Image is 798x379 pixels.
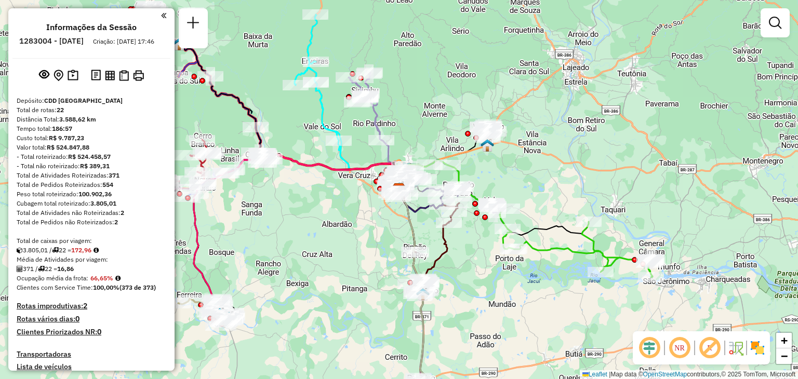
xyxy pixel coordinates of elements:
[17,105,166,115] div: Total de rotas:
[68,153,111,160] strong: R$ 524.458,57
[204,298,230,308] div: Atividade não roteirizada - CASTRO
[59,115,96,123] strong: 3.588,62 km
[17,180,166,189] div: Total de Pedidos Roteirizados:
[131,68,146,83] button: Imprimir Rotas
[52,247,59,253] i: Total de rotas
[609,371,610,378] span: |
[75,314,79,323] strong: 0
[17,96,166,105] div: Depósito:
[47,143,89,151] strong: R$ 524.847,88
[103,68,117,82] button: Visualizar relatório de Roteirização
[17,189,166,199] div: Peso total roteirizado:
[46,22,137,32] h4: Informações da Sessão
[17,328,166,336] h4: Clientes Priorizados NR:
[80,162,110,170] strong: R$ 389,31
[102,181,113,188] strong: 554
[90,199,116,207] strong: 3.805,01
[94,247,99,253] i: Meta Caixas/viagem: 227,95 Diferença: -54,99
[697,335,722,360] span: Exibir rótulo
[17,274,88,282] span: Ocupação média da frota:
[17,302,166,310] h4: Rotas improdutivas:
[582,371,607,378] a: Leaflet
[765,12,786,33] a: Exibir filtros
[17,218,166,227] div: Total de Pedidos não Roteirizados:
[17,315,166,323] h4: Rotas vários dias:
[161,9,166,21] a: Clique aqui para minimizar o painel
[416,288,430,301] img: Rio Pardo
[83,301,87,310] strong: 2
[17,246,166,255] div: 3.805,01 / 22 =
[580,370,798,379] div: Map data © contributors,© 2025 TomTom, Microsoft
[17,133,166,143] div: Custo total:
[57,106,64,114] strong: 22
[93,283,119,291] strong: 100,00%
[52,125,72,132] strong: 186:57
[119,283,156,291] strong: (373 de 373)
[109,171,119,179] strong: 371
[71,246,91,254] strong: 172,96
[17,161,166,171] div: - Total não roteirizado:
[17,247,23,253] i: Cubagem total roteirizado
[17,143,166,152] div: Valor total:
[392,183,406,196] img: CDD Santa Cruz do Sul
[90,274,113,282] strong: 66,65%
[51,67,65,84] button: Centralizar mapa no depósito ou ponto de apoio
[97,327,101,336] strong: 0
[481,139,494,152] img: Venâncio Aires
[89,37,158,46] div: Criação: [DATE] 17:46
[17,264,166,274] div: 371 / 22 =
[17,266,23,272] i: Total de Atividades
[117,68,131,83] button: Visualizar Romaneio
[749,340,766,356] img: Exibir/Ocultar setores
[17,283,93,291] span: Clientes com Service Time:
[17,255,166,264] div: Média de Atividades por viagem:
[17,208,166,218] div: Total de Atividades não Roteirizadas:
[17,362,166,371] h4: Lista de veículos
[121,209,124,216] strong: 2
[65,67,81,84] button: Painel de Sugestão
[19,36,84,46] h6: 1283004 - [DATE]
[38,266,45,272] i: Total de rotas
[781,349,788,362] span: −
[37,67,51,84] button: Exibir sessão original
[44,97,123,104] strong: CDD [GEOGRAPHIC_DATA]
[776,348,792,364] a: Zoom out
[17,350,166,359] h4: Transportadoras
[17,171,166,180] div: Total de Atividades Roteirizadas:
[213,307,227,321] img: UDC Cachueira do Sul - ZUMPY
[17,124,166,133] div: Tempo total:
[183,12,204,36] a: Nova sessão e pesquisa
[727,340,744,356] img: Fluxo de ruas
[89,67,103,84] button: Logs desbloquear sessão
[781,334,788,347] span: +
[114,218,118,226] strong: 2
[637,335,662,360] span: Ocultar deslocamento
[667,335,692,360] span: Ocultar NR
[17,236,166,246] div: Total de caixas por viagem:
[49,134,84,142] strong: R$ 9.787,23
[57,265,74,273] strong: 16,86
[643,371,687,378] a: OpenStreetMap
[776,333,792,348] a: Zoom in
[115,275,121,281] em: Média calculada utilizando a maior ocupação (%Peso ou %Cubagem) de cada rota da sessão. Rotas cro...
[78,190,112,198] strong: 100.902,36
[17,152,166,161] div: - Total roteirizado:
[17,115,166,124] div: Distância Total:
[17,199,166,208] div: Cubagem total roteirizado:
